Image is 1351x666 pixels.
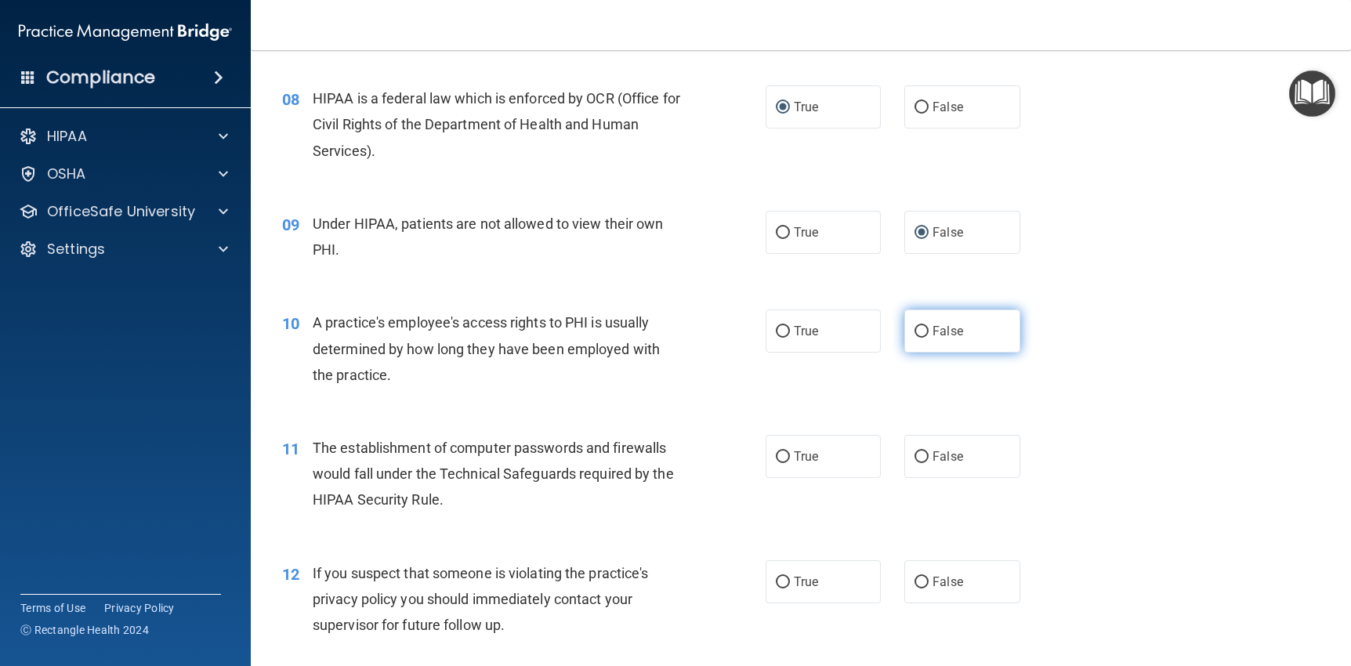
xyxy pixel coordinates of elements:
[19,240,228,259] a: Settings
[313,565,649,633] span: If you suspect that someone is violating the practice's privacy policy you should immediately con...
[933,574,963,589] span: False
[776,326,790,338] input: True
[1289,71,1335,117] button: Open Resource Center
[1080,555,1332,617] iframe: Drift Widget Chat Controller
[46,67,155,89] h4: Compliance
[933,100,963,114] span: False
[19,16,232,48] img: PMB logo
[915,451,929,463] input: False
[104,600,175,616] a: Privacy Policy
[933,324,963,338] span: False
[19,165,228,183] a: OSHA
[776,577,790,588] input: True
[282,314,299,333] span: 10
[794,574,818,589] span: True
[776,451,790,463] input: True
[19,127,228,146] a: HIPAA
[282,440,299,458] span: 11
[933,225,963,240] span: False
[19,202,228,221] a: OfficeSafe University
[313,314,660,382] span: A practice's employee's access rights to PHI is usually determined by how long they have been emp...
[282,565,299,584] span: 12
[794,100,818,114] span: True
[794,449,818,464] span: True
[776,227,790,239] input: True
[20,622,149,638] span: Ⓒ Rectangle Health 2024
[313,440,674,508] span: The establishment of computer passwords and firewalls would fall under the Technical Safeguards r...
[20,600,85,616] a: Terms of Use
[933,449,963,464] span: False
[915,326,929,338] input: False
[47,240,105,259] p: Settings
[794,324,818,338] span: True
[47,165,86,183] p: OSHA
[47,127,87,146] p: HIPAA
[313,90,680,158] span: HIPAA is a federal law which is enforced by OCR (Office for Civil Rights of the Department of Hea...
[776,102,790,114] input: True
[313,215,664,258] span: Under HIPAA, patients are not allowed to view their own PHI.
[915,102,929,114] input: False
[282,215,299,234] span: 09
[915,227,929,239] input: False
[47,202,195,221] p: OfficeSafe University
[794,225,818,240] span: True
[282,90,299,109] span: 08
[915,577,929,588] input: False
